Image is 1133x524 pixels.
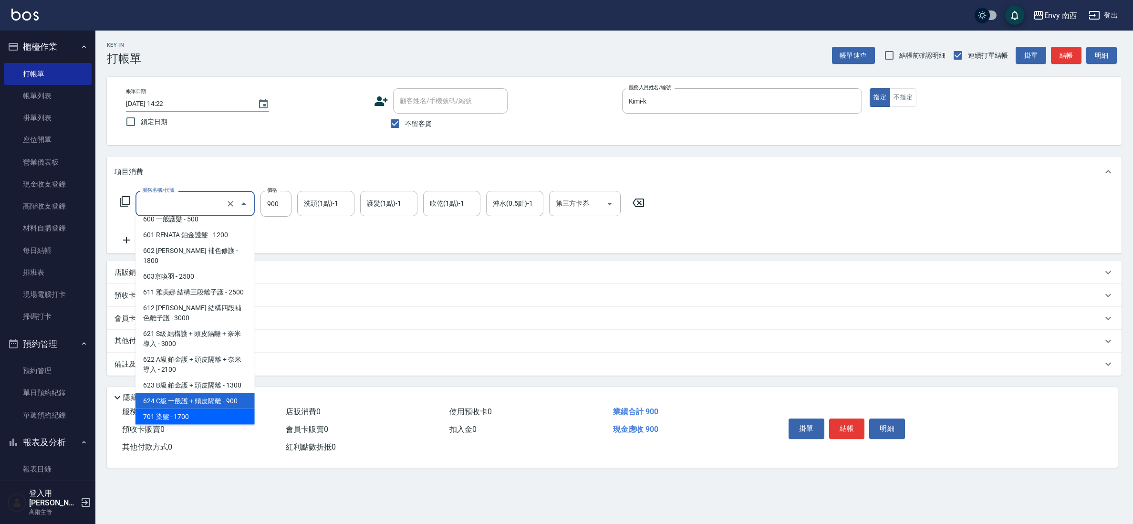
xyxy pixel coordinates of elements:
[832,47,875,64] button: 帳單速查
[4,85,92,107] a: 帳單列表
[114,359,150,369] p: 備註及來源
[449,407,492,416] span: 使用預收卡 0
[107,353,1122,376] div: 備註及來源
[4,217,92,239] a: 材料自購登錄
[4,63,92,85] a: 打帳單
[114,314,150,324] p: 會員卡銷售
[1005,6,1024,25] button: save
[107,330,1122,353] div: 其他付款方式
[613,425,658,434] span: 現金應收 900
[135,284,255,300] span: 611 雅美娜 結構三段離子護 - 2500
[4,430,92,455] button: 報表及分析
[135,326,255,352] span: 621 S級 結構護 + 頭皮隔離 + 奈米導入 - 3000
[602,196,617,211] button: Open
[135,409,255,425] span: 701 染髮 - 1700
[286,407,321,416] span: 店販消費 0
[107,261,1122,284] div: 店販銷售
[252,93,275,115] button: Choose date, selected date is 2025-09-14
[135,211,255,227] span: 600 一般護髮 - 500
[1051,47,1081,64] button: 結帳
[236,196,251,211] button: Close
[449,425,477,434] span: 扣入金 0
[4,195,92,217] a: 高階收支登錄
[405,119,432,129] span: 不留客資
[286,442,336,451] span: 紅利點數折抵 0
[286,425,328,434] span: 會員卡販賣 0
[4,481,92,503] a: 消費分析儀表板
[114,336,162,346] p: 其他付款方式
[135,377,255,393] span: 623 B級 鉑金護 + 頭皮隔離 - 1300
[107,157,1122,187] div: 項目消費
[114,167,143,177] p: 項目消費
[613,407,658,416] span: 業績合計 900
[267,187,277,194] label: 價格
[142,187,174,194] label: 服務名稱/代號
[126,88,146,95] label: 帳單日期
[114,268,143,278] p: 店販銷售
[1016,47,1046,64] button: 掛單
[8,493,27,512] img: Person
[4,404,92,426] a: 單週預約紀錄
[890,88,916,107] button: 不指定
[224,197,237,210] button: Clear
[4,332,92,356] button: 預約管理
[29,508,78,516] p: 高階主管
[122,407,166,416] span: 服務消費 900
[114,291,150,301] p: 預收卡販賣
[4,283,92,305] a: 現場電腦打卡
[1085,7,1122,24] button: 登出
[4,305,92,327] a: 掃碼打卡
[4,262,92,283] a: 排班表
[122,425,165,434] span: 預收卡販賣 0
[29,489,78,508] h5: 登入用[PERSON_NAME]
[135,243,255,269] span: 602 [PERSON_NAME] 補色修護 - 1800
[107,52,141,65] h3: 打帳單
[629,84,671,91] label: 服務人員姓名/編號
[141,117,167,127] span: 鎖定日期
[135,425,255,440] span: 731 漂髮 - 1600
[4,240,92,262] a: 每日結帳
[135,352,255,377] span: 622 A級 鉑金護 + 頭皮隔離 + 奈米導入 - 2100
[1044,10,1078,21] div: Envy 南西
[789,419,824,439] button: 掛單
[870,88,890,107] button: 指定
[135,269,255,284] span: 603京喚羽 - 2500
[4,360,92,382] a: 預約管理
[869,419,905,439] button: 明細
[4,129,92,151] a: 座位開單
[829,419,865,439] button: 結帳
[107,284,1122,307] div: 預收卡販賣
[135,227,255,243] span: 601 RENATA 鉑金護髮 - 1200
[4,107,92,129] a: 掛單列表
[899,51,946,61] span: 結帳前確認明細
[122,442,172,451] span: 其他付款方式 0
[4,382,92,404] a: 單日預約紀錄
[1086,47,1117,64] button: 明細
[123,393,166,403] p: 隱藏業績明細
[107,42,141,48] h2: Key In
[126,96,248,112] input: YYYY/MM/DD hh:mm
[135,393,255,409] span: 624 C級 一般護 + 頭皮隔離 - 900
[4,151,92,173] a: 營業儀表板
[968,51,1008,61] span: 連續打單結帳
[107,307,1122,330] div: 會員卡銷售
[4,458,92,480] a: 報表目錄
[4,173,92,195] a: 現金收支登錄
[4,34,92,59] button: 櫃檯作業
[135,300,255,326] span: 612 [PERSON_NAME] 結構四段補色離子護 - 3000
[1029,6,1081,25] button: Envy 南西
[11,9,39,21] img: Logo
